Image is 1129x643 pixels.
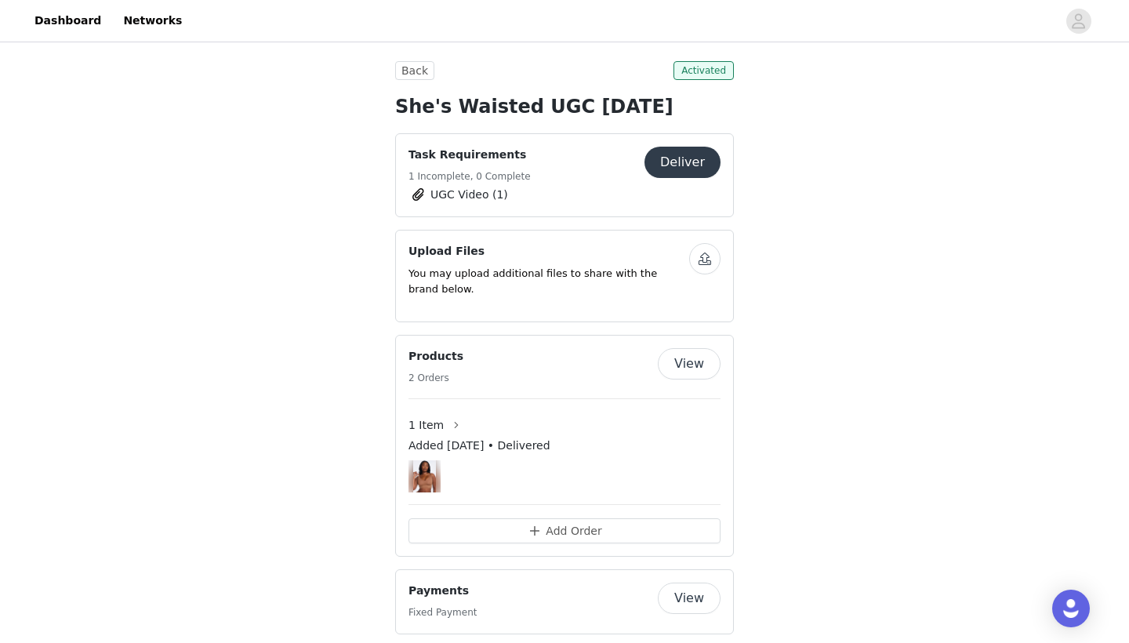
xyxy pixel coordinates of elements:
button: Add Order [408,518,721,543]
div: Open Intercom Messenger [1052,590,1090,627]
h4: Payments [408,583,477,599]
h5: Fixed Payment [408,605,477,619]
button: View [658,583,721,614]
a: Dashboard [25,3,111,38]
span: Activated [673,61,734,80]
a: Networks [114,3,191,38]
h4: Task Requirements [408,147,531,163]
div: Products [395,335,734,557]
h5: 1 Incomplete, 0 Complete [408,169,531,183]
h5: 2 Orders [408,371,463,385]
div: avatar [1071,9,1086,34]
img: MagicEraser Wireless V-Neck Adjustable Bra [413,460,436,492]
button: Back [395,61,434,80]
button: Deliver [644,147,721,178]
span: Added [DATE] • Delivered [408,438,550,454]
h4: Products [408,348,463,365]
h1: She's Waisted UGC [DATE] [395,93,734,121]
img: Image Background Blur [408,456,441,496]
span: UGC Video (1) [430,187,508,203]
button: View [658,348,721,380]
div: Task Requirements [395,133,734,217]
p: You may upload additional files to share with the brand below. [408,266,689,296]
div: Payments [395,569,734,634]
span: 1 Item [408,417,444,434]
h4: Upload Files [408,243,689,260]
